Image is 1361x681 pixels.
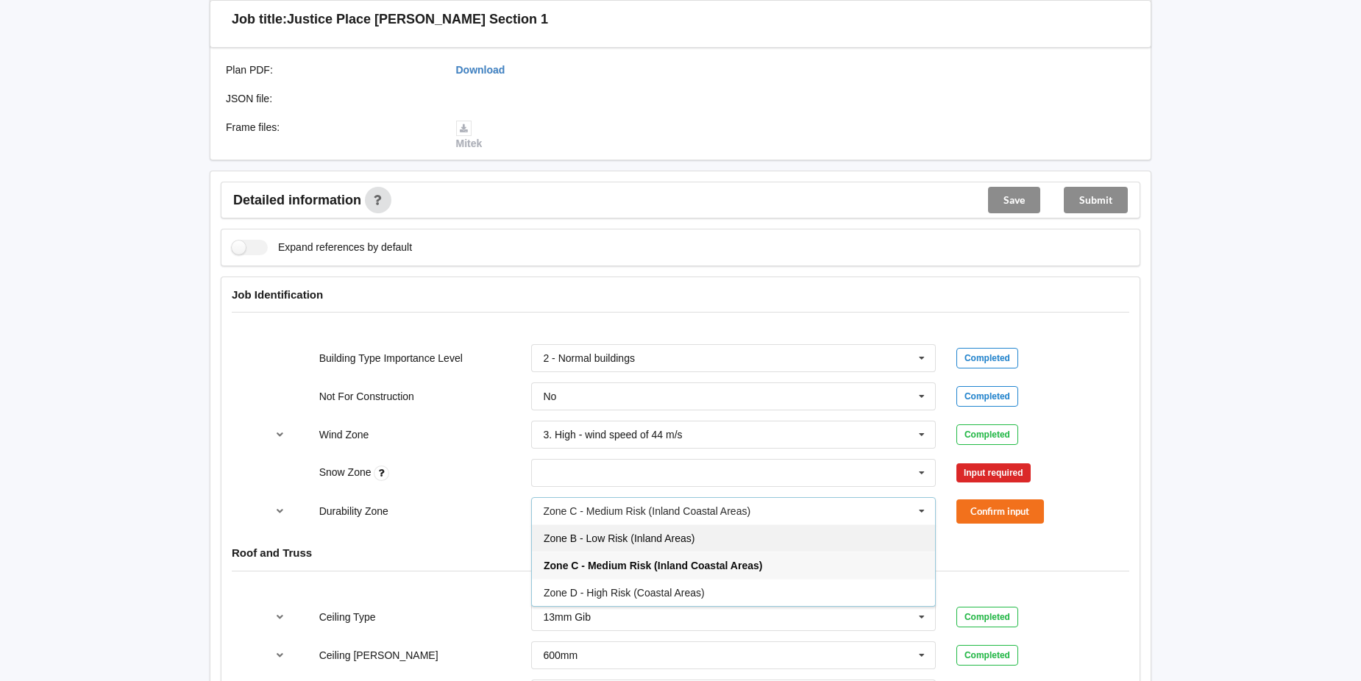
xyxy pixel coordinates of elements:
[216,120,446,151] div: Frame files :
[543,650,578,660] div: 600mm
[544,532,694,544] span: Zone B - Low Risk (Inland Areas)
[319,429,369,441] label: Wind Zone
[956,424,1018,445] div: Completed
[266,642,295,668] button: reference-toggle
[319,505,388,517] label: Durability Zone
[266,498,295,524] button: reference-toggle
[287,11,548,28] h3: Justice Place [PERSON_NAME] Section 1
[319,649,438,661] label: Ceiling [PERSON_NAME]
[232,11,287,28] h3: Job title:
[544,587,705,599] span: Zone D - High Risk (Coastal Areas)
[319,391,414,402] label: Not For Construction
[956,348,1018,368] div: Completed
[233,193,361,207] span: Detailed information
[543,612,591,622] div: 13mm Gib
[956,645,1018,666] div: Completed
[232,546,1129,560] h4: Roof and Truss
[956,463,1031,482] div: Input required
[319,466,374,478] label: Snow Zone
[543,353,635,363] div: 2 - Normal buildings
[543,391,556,402] div: No
[216,91,446,106] div: JSON file :
[456,64,505,76] a: Download
[216,63,446,77] div: Plan PDF :
[232,240,412,255] label: Expand references by default
[319,611,376,623] label: Ceiling Type
[956,607,1018,627] div: Completed
[266,604,295,630] button: reference-toggle
[232,288,1129,302] h4: Job Identification
[956,499,1044,524] button: Confirm input
[956,386,1018,407] div: Completed
[543,429,682,440] div: 3. High - wind speed of 44 m/s
[266,421,295,448] button: reference-toggle
[319,352,463,364] label: Building Type Importance Level
[456,121,483,149] a: Mitek
[544,560,762,571] span: Zone C - Medium Risk (Inland Coastal Areas)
